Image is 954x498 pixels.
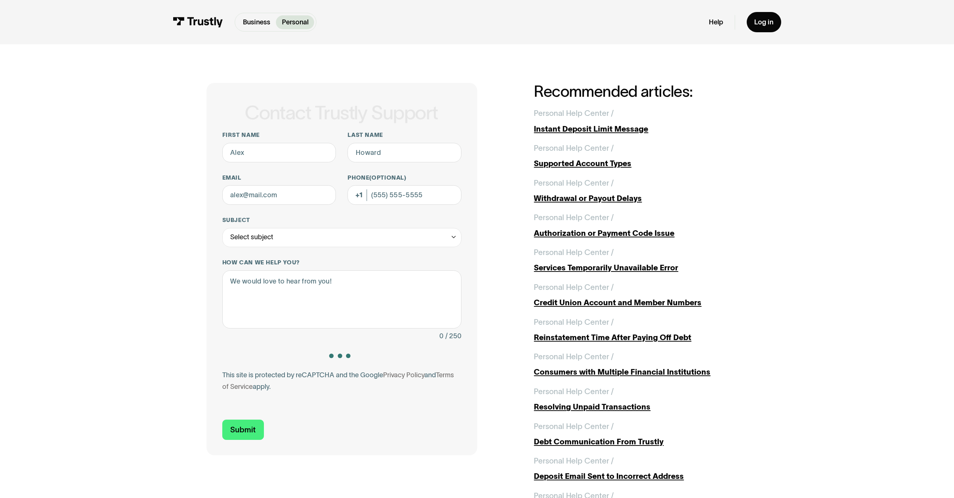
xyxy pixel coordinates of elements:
[347,174,461,182] label: Phone
[709,18,723,27] a: Help
[534,177,614,189] div: Personal Help Center /
[222,174,336,182] label: Email
[534,316,614,328] div: Personal Help Center /
[534,282,614,293] div: Personal Help Center /
[534,212,747,239] a: Personal Help Center /Authorization or Payment Code Issue
[534,455,747,482] a: Personal Help Center /Deposit Email Sent to Incorrect Address
[534,177,747,204] a: Personal Help Center /Withdrawal or Payout Delays
[222,228,462,247] div: Select subject
[534,142,747,169] a: Personal Help Center /Supported Account Types
[369,174,406,181] span: (Optional)
[347,131,461,139] label: Last name
[754,18,773,27] div: Log in
[534,455,614,467] div: Personal Help Center /
[445,330,461,342] div: / 250
[383,371,424,379] a: Privacy Policy
[534,471,747,482] div: Deposit Email Sent to Incorrect Address
[534,212,614,223] div: Personal Help Center /
[534,316,747,343] a: Personal Help Center /Reinstatement Time After Paying Off Debt
[534,247,614,258] div: Personal Help Center /
[222,185,336,205] input: alex@mail.com
[534,351,747,378] a: Personal Help Center /Consumers with Multiple Financial Institutions
[347,143,461,162] input: Howard
[237,15,276,29] a: Business
[534,421,747,448] a: Personal Help Center /Debt Communication From Trustly
[534,123,747,135] div: Instant Deposit Limit Message
[534,421,614,432] div: Personal Help Center /
[534,108,747,135] a: Personal Help Center /Instant Deposit Limit Message
[534,158,747,169] div: Supported Account Types
[534,228,747,239] div: Authorization or Payment Code Issue
[276,15,314,29] a: Personal
[534,386,747,413] a: Personal Help Center /Resolving Unpaid Transactions
[534,366,747,378] div: Consumers with Multiple Financial Institutions
[221,102,462,123] h1: Contact Trustly Support
[534,193,747,204] div: Withdrawal or Payout Delays
[230,231,273,243] div: Select subject
[222,259,462,267] label: How can we help you?
[222,131,462,440] form: Contact Trustly Support
[222,143,336,162] input: Alex
[534,83,747,100] h2: Recommended articles:
[534,247,747,274] a: Personal Help Center /Services Temporarily Unavailable Error
[222,131,336,139] label: First name
[534,282,747,309] a: Personal Help Center /Credit Union Account and Member Numbers
[534,386,614,397] div: Personal Help Center /
[222,369,462,393] div: This site is protected by reCAPTCHA and the Google and apply.
[347,185,461,205] input: (555) 555-5555
[439,330,443,342] div: 0
[222,216,462,224] label: Subject
[534,332,747,343] div: Reinstatement Time After Paying Off Debt
[534,436,747,448] div: Debt Communication From Trustly
[534,142,614,154] div: Personal Help Center /
[222,420,264,440] input: Submit
[534,262,747,274] div: Services Temporarily Unavailable Error
[282,17,309,27] p: Personal
[534,297,747,309] div: Credit Union Account and Member Numbers
[534,108,614,119] div: Personal Help Center /
[173,17,223,27] img: Trustly Logo
[534,401,747,413] div: Resolving Unpaid Transactions
[534,351,614,363] div: Personal Help Center /
[243,17,270,27] p: Business
[747,12,781,32] a: Log in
